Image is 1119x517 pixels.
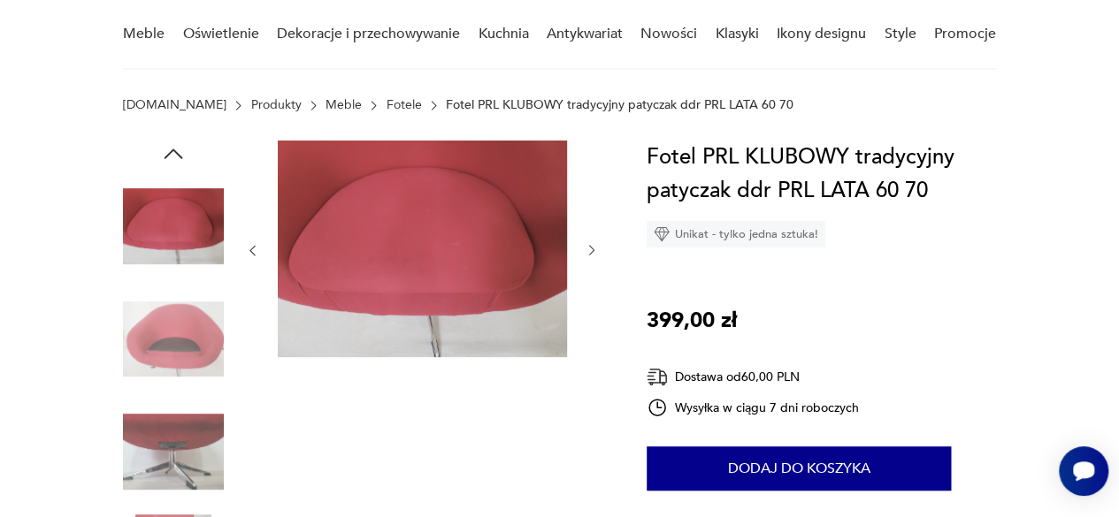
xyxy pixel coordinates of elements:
[1059,446,1108,496] iframe: Smartsupp widget button
[647,366,859,388] div: Dostawa od 60,00 PLN
[647,141,996,208] h1: Fotel PRL KLUBOWY tradycyjny patyczak ddr PRL LATA 60 70
[654,226,670,242] img: Ikona diamentu
[647,221,825,247] div: Unikat - tylko jedna sztuka!
[647,304,737,338] p: 399,00 zł
[387,98,422,112] a: Fotele
[123,401,224,502] img: Zdjęcie produktu Fotel PRL KLUBOWY tradycyjny patyczak ddr PRL LATA 60 70
[326,98,362,112] a: Meble
[278,141,567,357] img: Zdjęcie produktu Fotel PRL KLUBOWY tradycyjny patyczak ddr PRL LATA 60 70
[647,366,668,388] img: Ikona dostawy
[123,176,224,277] img: Zdjęcie produktu Fotel PRL KLUBOWY tradycyjny patyczak ddr PRL LATA 60 70
[647,397,859,418] div: Wysyłka w ciągu 7 dni roboczych
[647,446,951,490] button: Dodaj do koszyka
[123,289,224,390] img: Zdjęcie produktu Fotel PRL KLUBOWY tradycyjny patyczak ddr PRL LATA 60 70
[123,98,226,112] a: [DOMAIN_NAME]
[446,98,793,112] p: Fotel PRL KLUBOWY tradycyjny patyczak ddr PRL LATA 60 70
[251,98,302,112] a: Produkty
